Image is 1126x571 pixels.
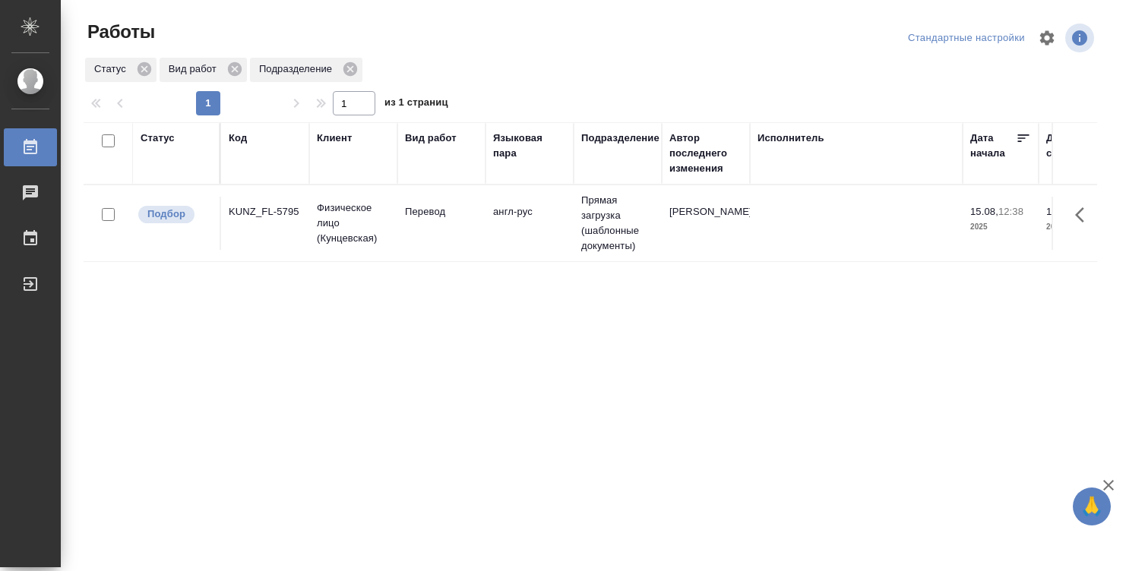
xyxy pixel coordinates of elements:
[94,62,131,77] p: Статус
[147,207,185,222] p: Подбор
[384,93,448,115] span: из 1 страниц
[250,58,362,82] div: Подразделение
[317,131,352,146] div: Клиент
[581,131,659,146] div: Подразделение
[1029,20,1065,56] span: Настроить таблицу
[229,131,247,146] div: Код
[259,62,337,77] p: Подразделение
[970,219,1031,235] p: 2025
[970,206,998,217] p: 15.08,
[662,197,750,250] td: [PERSON_NAME]
[405,204,478,219] p: Перевод
[1066,197,1102,233] button: Здесь прячутся важные кнопки
[405,131,457,146] div: Вид работ
[229,204,302,219] div: KUNZ_FL-5795
[160,58,247,82] div: Вид работ
[904,27,1029,50] div: split button
[84,20,155,44] span: Работы
[137,204,212,225] div: Можно подбирать исполнителей
[1046,131,1092,161] div: Дата сдачи
[317,200,390,246] p: Физическое лицо (Кунцевская)
[141,131,175,146] div: Статус
[169,62,222,77] p: Вид работ
[85,58,157,82] div: Статус
[998,206,1023,217] p: 12:38
[669,131,742,176] div: Автор последнего изменения
[574,185,662,261] td: Прямая загрузка (шаблонные документы)
[486,197,574,250] td: англ-рус
[1046,219,1107,235] p: 2025
[493,131,566,161] div: Языковая пара
[970,131,1016,161] div: Дата начала
[1046,206,1074,217] p: 19.08,
[758,131,824,146] div: Исполнитель
[1079,491,1105,522] span: 🙏
[1065,24,1097,52] span: Посмотреть информацию
[1073,487,1111,525] button: 🙏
